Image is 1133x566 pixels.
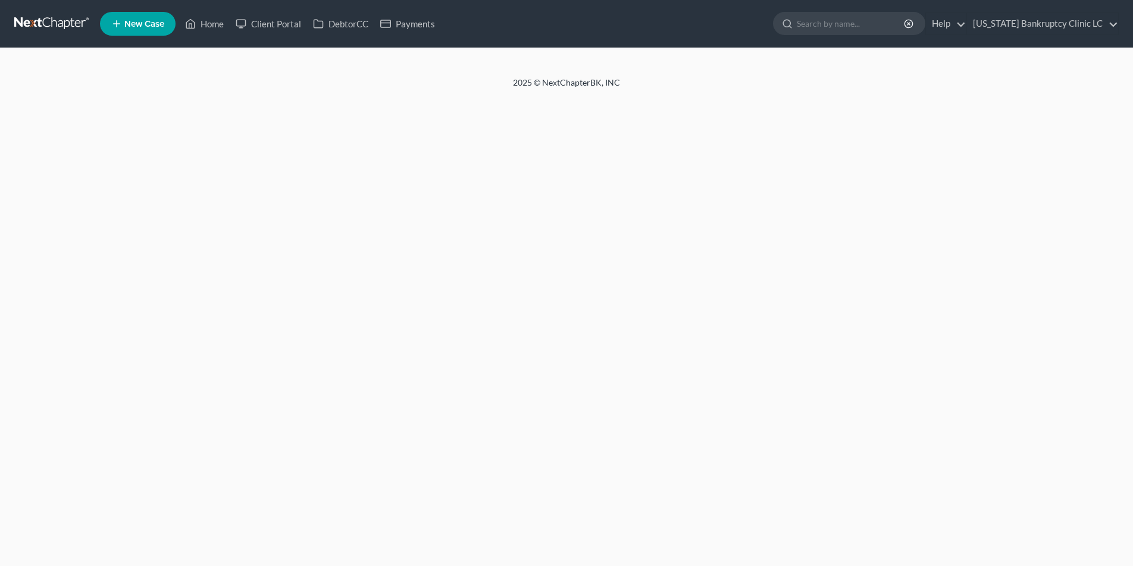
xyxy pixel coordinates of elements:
a: Help [926,13,966,34]
a: Payments [374,13,441,34]
div: 2025 © NextChapterBK, INC [227,77,906,98]
a: [US_STATE] Bankruptcy Clinic LC [967,13,1118,34]
a: Client Portal [230,13,307,34]
a: DebtorCC [307,13,374,34]
span: New Case [124,20,164,29]
a: Home [179,13,230,34]
input: Search by name... [797,12,906,34]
